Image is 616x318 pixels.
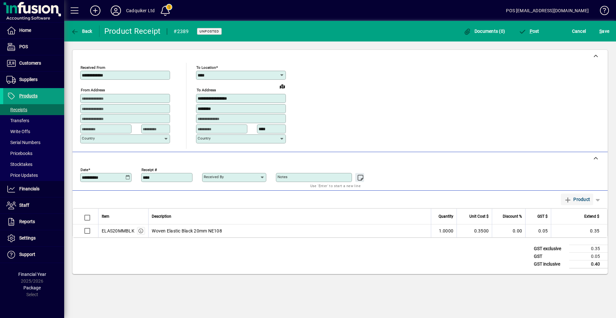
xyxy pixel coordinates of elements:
[6,118,29,123] span: Transfers
[6,107,27,112] span: Receipts
[81,65,105,70] mat-label: Received From
[561,194,593,205] button: Product
[569,260,608,268] td: 0.40
[584,213,599,220] span: Extend $
[531,252,569,260] td: GST
[174,26,189,37] div: #2389
[19,44,28,49] span: POS
[6,173,38,178] span: Price Updates
[6,140,40,145] span: Serial Numbers
[517,25,541,37] button: Post
[23,285,41,290] span: Package
[569,245,608,252] td: 0.35
[19,252,35,257] span: Support
[537,213,548,220] span: GST $
[3,170,64,181] a: Price Updates
[71,29,92,34] span: Back
[492,224,525,237] td: 0.00
[3,126,64,137] a: Write Offs
[3,214,64,230] a: Reports
[599,29,602,34] span: S
[3,72,64,88] a: Suppliers
[19,203,29,208] span: Staff
[569,252,608,260] td: 0.05
[6,129,30,134] span: Write Offs
[198,136,210,141] mat-label: Country
[19,28,31,33] span: Home
[531,260,569,268] td: GST inclusive
[3,137,64,148] a: Serial Numbers
[506,5,589,16] div: POS [EMAIL_ADDRESS][DOMAIN_NAME]
[439,213,453,220] span: Quantity
[431,224,457,237] td: 1.0000
[148,224,431,237] td: Woven Elastic Black 20mm NE108
[3,247,64,263] a: Support
[82,136,95,141] mat-label: Country
[599,26,609,36] span: ave
[81,167,88,172] mat-label: Date
[3,55,64,71] a: Customers
[102,213,109,220] span: Item
[572,26,586,36] span: Cancel
[18,272,46,277] span: Financial Year
[3,23,64,39] a: Home
[85,5,106,16] button: Add
[598,25,611,37] button: Save
[531,245,569,252] td: GST exclusive
[104,26,161,36] div: Product Receipt
[463,29,505,34] span: Documents (0)
[126,5,155,16] div: Cadquiker Ltd
[474,228,489,234] span: 0.3500
[469,213,489,220] span: Unit Cost $
[106,5,126,16] button: Profile
[518,29,539,34] span: ost
[570,25,588,37] button: Cancel
[3,159,64,170] a: Stocktakes
[3,230,64,246] a: Settings
[3,104,64,115] a: Receipts
[278,175,287,179] mat-label: Notes
[564,194,590,204] span: Product
[3,148,64,159] a: Pricebooks
[196,65,216,70] mat-label: To location
[19,93,38,98] span: Products
[530,29,533,34] span: P
[19,60,41,66] span: Customers
[3,39,64,55] a: POS
[69,25,94,37] button: Back
[503,213,522,220] span: Discount %
[595,1,608,22] a: Knowledge Base
[19,186,39,191] span: Financials
[3,181,64,197] a: Financials
[525,224,551,237] td: 0.05
[102,228,134,234] div: ELAS20MMBLK
[64,25,99,37] app-page-header-button: Back
[152,213,171,220] span: Description
[277,81,287,91] a: View on map
[462,25,507,37] button: Documents (0)
[200,29,219,33] span: Unposted
[19,77,38,82] span: Suppliers
[3,115,64,126] a: Transfers
[551,224,607,237] td: 0.35
[204,175,224,179] mat-label: Received by
[6,151,32,156] span: Pricebooks
[141,167,157,172] mat-label: Receipt #
[3,197,64,214] a: Staff
[6,162,32,167] span: Stocktakes
[19,235,36,241] span: Settings
[19,219,35,224] span: Reports
[310,182,361,189] mat-hint: Use 'Enter' to start a new line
